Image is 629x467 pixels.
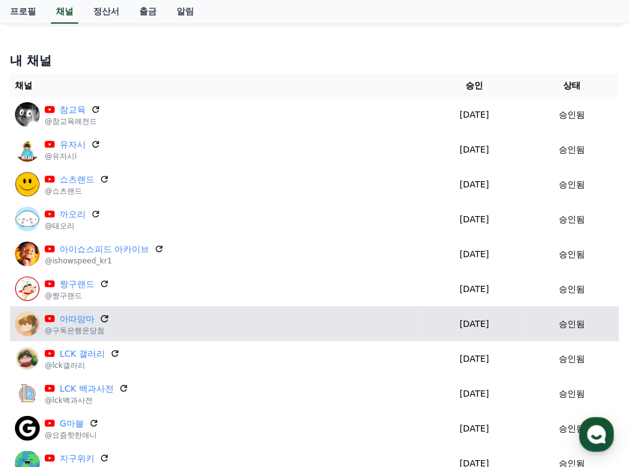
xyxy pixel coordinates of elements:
a: G마블 [60,417,84,430]
a: 유자시 [60,138,86,151]
p: @유자시i [45,151,101,161]
img: 쇼츠랜드 [15,172,40,197]
a: LCK 갤러리 [60,347,105,361]
p: 승인됨 [559,178,585,191]
p: [DATE] [428,108,520,121]
p: 승인됨 [559,387,585,400]
p: [DATE] [428,318,520,331]
a: LCK 백과사전 [60,382,114,395]
img: 아이쇼스피드 아카이브 [15,242,40,267]
a: 홈 [4,364,82,395]
p: @구독은행운당첨 [45,326,109,336]
span: 대화 [114,383,129,393]
a: 대화 [82,364,160,395]
p: @쇼츠랜드 [45,186,109,196]
p: 승인됨 [559,108,585,121]
img: LCK 갤러리 [15,346,40,371]
a: 참교육 [60,103,86,116]
img: 유자시 [15,137,40,162]
p: [DATE] [428,248,520,261]
span: 설정 [192,382,207,392]
a: 쇼츠랜드 [60,173,94,186]
p: @lck갤러리 [45,361,120,370]
p: 승인됨 [559,143,585,156]
p: [DATE] [428,422,520,435]
a: 지구위키 [60,452,94,465]
a: 아이쇼스피드 아카이브 [60,243,149,256]
h4: 내 채널 [10,52,619,69]
a: 짱구랜드 [60,278,94,291]
p: [DATE] [428,283,520,296]
p: @ishowspeed_kr1 [45,256,164,266]
span: 홈 [39,382,47,392]
a: 까오리 [60,208,86,221]
img: 까오리 [15,207,40,232]
p: @참교육레전드 [45,116,101,126]
p: @요즘핫한애니 [45,430,99,440]
p: 승인됨 [559,422,585,435]
p: 승인됨 [559,248,585,261]
p: [DATE] [428,213,520,226]
img: 짱구랜드 [15,276,40,301]
img: LCK 백과사전 [15,381,40,406]
p: [DATE] [428,387,520,400]
img: G마블 [15,416,40,441]
p: 승인됨 [559,283,585,296]
p: 승인됨 [559,318,585,331]
p: [DATE] [428,352,520,366]
p: [DATE] [428,143,520,156]
p: 승인됨 [559,213,585,226]
img: 참교육 [15,102,40,127]
p: @태오리 [45,221,101,231]
img: 아따맘마 [15,311,40,336]
p: 승인됨 [559,352,585,366]
p: @lck백과사전 [45,395,129,405]
th: 승인 [423,74,525,97]
p: @짱구랜드 [45,291,109,301]
a: 설정 [160,364,239,395]
p: [DATE] [428,178,520,191]
a: 아따맘마 [60,313,94,326]
th: 채널 [10,74,423,97]
th: 상태 [526,74,619,97]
